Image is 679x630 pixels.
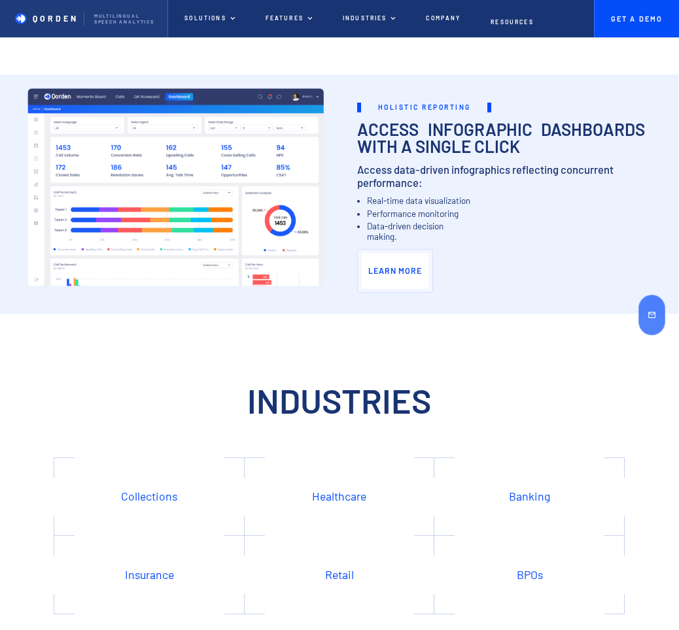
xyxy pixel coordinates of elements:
h1: BPOs [517,569,543,581]
h1: Healthcare [312,490,366,503]
h1: Collections [121,490,177,503]
a: BPOs [440,541,619,609]
li: Data-driven decision making. [367,221,474,242]
p: Resources [491,19,534,25]
h1: Retail [325,569,354,581]
p: features [266,15,304,22]
p: Qorden [33,14,79,24]
a: Learn More [357,249,432,293]
h1: Insurance [125,569,174,581]
a: Retail [250,541,429,609]
p: Learn More [368,259,422,282]
strong: Access Infographic Dashboards with a single click [357,119,645,156]
a: Collections [60,463,239,531]
li: Real-time data visualization [367,195,476,206]
p: Company [426,15,461,22]
h1: Banking [509,490,550,503]
a: Banking [440,463,619,531]
p: INDUSTRIES [343,15,387,22]
strong: Access data-driven infographics reflecting concurrent performance: [357,163,614,189]
strong: Holistic Reporting [378,103,471,111]
a: Insurance [60,541,239,609]
p: Get A Demo [604,14,669,23]
p: Multilingual Speech analytics [94,13,158,24]
h2: ‍ [357,121,645,155]
p: Solutions [184,15,226,22]
li: Performance monitoring [367,208,476,219]
a: Healthcare [250,463,429,531]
